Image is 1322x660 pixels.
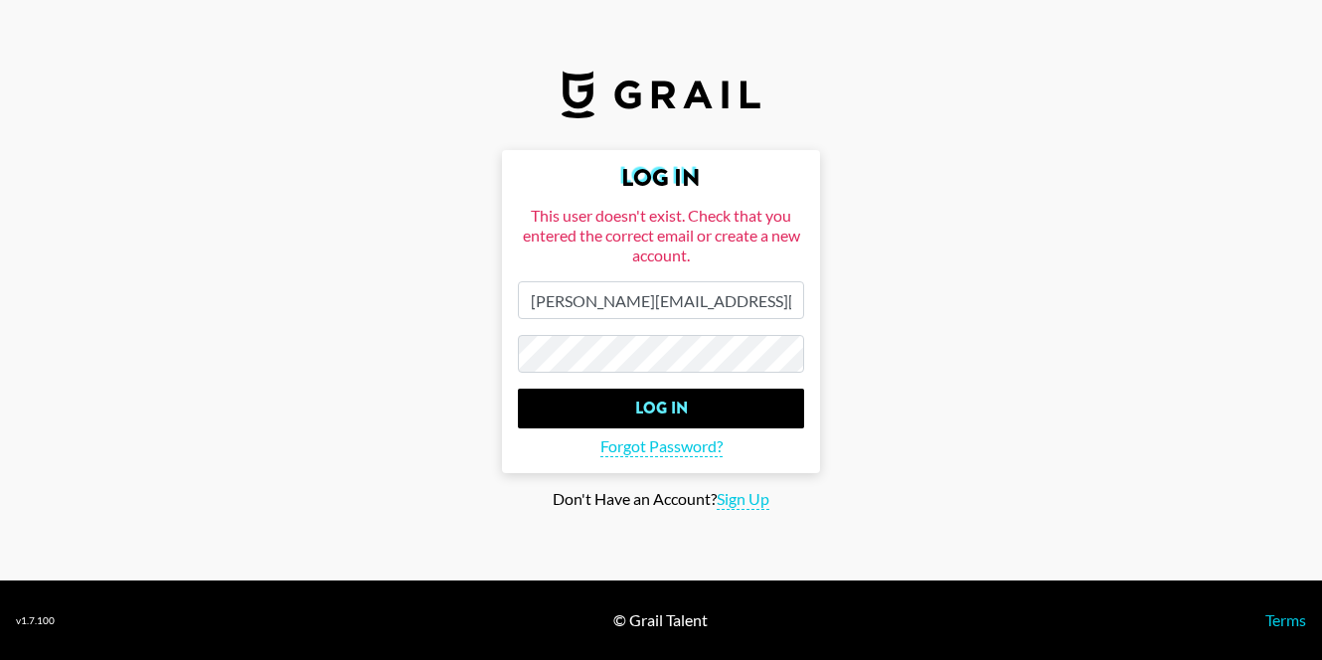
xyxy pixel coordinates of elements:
span: Sign Up [717,489,769,510]
span: Forgot Password? [600,436,723,457]
img: Grail Talent Logo [562,71,760,118]
a: Terms [1265,610,1306,629]
input: Email [518,281,804,319]
div: v 1.7.100 [16,614,55,627]
input: Log In [518,389,804,428]
h2: Log In [518,166,804,190]
div: © Grail Talent [613,610,708,630]
div: Don't Have an Account? [16,489,1306,510]
div: This user doesn't exist. Check that you entered the correct email or create a new account. [518,206,804,265]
